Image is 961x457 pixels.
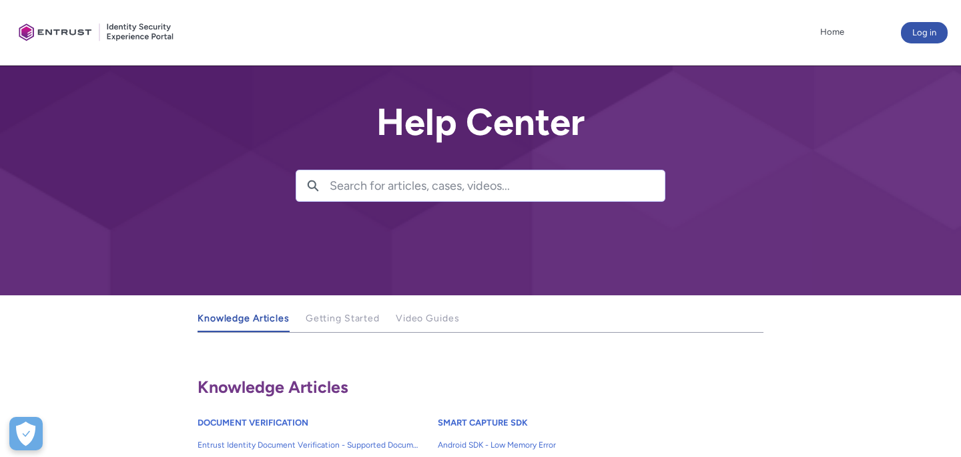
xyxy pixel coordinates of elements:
[396,313,460,324] span: Video Guides
[198,313,290,324] span: Knowledge Articles
[438,418,528,428] a: SMART CAPTURE SDK
[306,306,380,332] a: Getting Started
[330,170,665,201] input: Search for articles, cases, videos...
[198,377,348,397] span: Knowledge Articles
[438,439,659,451] span: Android SDK - Low Memory Error
[198,434,419,456] a: Entrust Identity Document Verification - Supported Document type and size
[817,22,848,42] a: Home
[438,434,659,456] a: Android SDK - Low Memory Error
[198,418,308,428] a: DOCUMENT VERIFICATION
[198,306,290,332] a: Knowledge Articles
[9,417,43,450] div: Cookie Preferences
[901,22,948,43] button: Log in
[296,170,330,201] button: Search
[396,306,460,332] a: Video Guides
[9,417,43,450] button: Open Preferences
[306,313,380,324] span: Getting Started
[198,439,419,451] span: Entrust Identity Document Verification - Supported Document type and size
[296,102,665,143] h2: Help Center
